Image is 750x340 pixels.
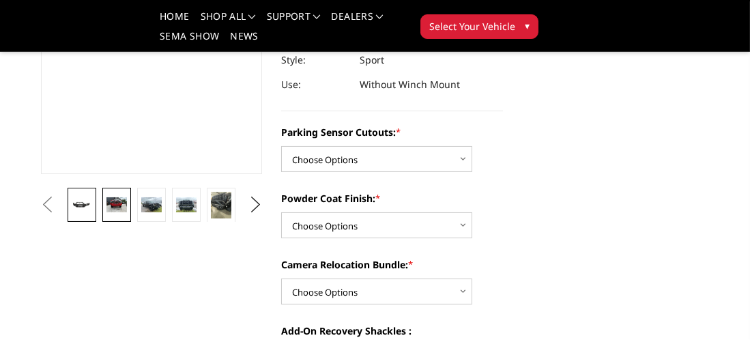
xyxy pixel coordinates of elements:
a: Dealers [332,12,384,31]
label: Add-On Recovery Shackles : [281,324,503,338]
label: Parking Sensor Cutouts: [281,125,503,139]
label: Camera Relocation Bundle: [281,257,503,272]
span: Select Your Vehicle [429,19,515,33]
a: Home [160,12,189,31]
label: Powder Coat Finish: [281,191,503,206]
a: shop all [201,12,256,31]
a: SEMA Show [160,31,219,51]
dd: Sport [360,48,384,72]
button: Select Your Vehicle [420,14,538,39]
span: ▾ [525,18,530,33]
button: Previous [38,195,58,215]
img: 2024-2025 GMC 2500-3500 - Freedom Series - Sport Front Bumper (non-winch) [211,192,231,218]
img: 2024-2025 GMC 2500-3500 - Freedom Series - Sport Front Bumper (non-winch) [176,197,196,212]
button: Next [245,195,265,215]
dt: Style: [281,48,349,72]
a: Support [267,12,321,31]
dt: Use: [281,72,349,97]
img: 2024-2025 GMC 2500-3500 - Freedom Series - Sport Front Bumper (non-winch) [141,197,161,212]
img: 2024-2025 GMC 2500-3500 - Freedom Series - Sport Front Bumper (non-winch) [106,197,126,212]
a: News [230,31,258,51]
dd: Without Winch Mount [360,72,460,97]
